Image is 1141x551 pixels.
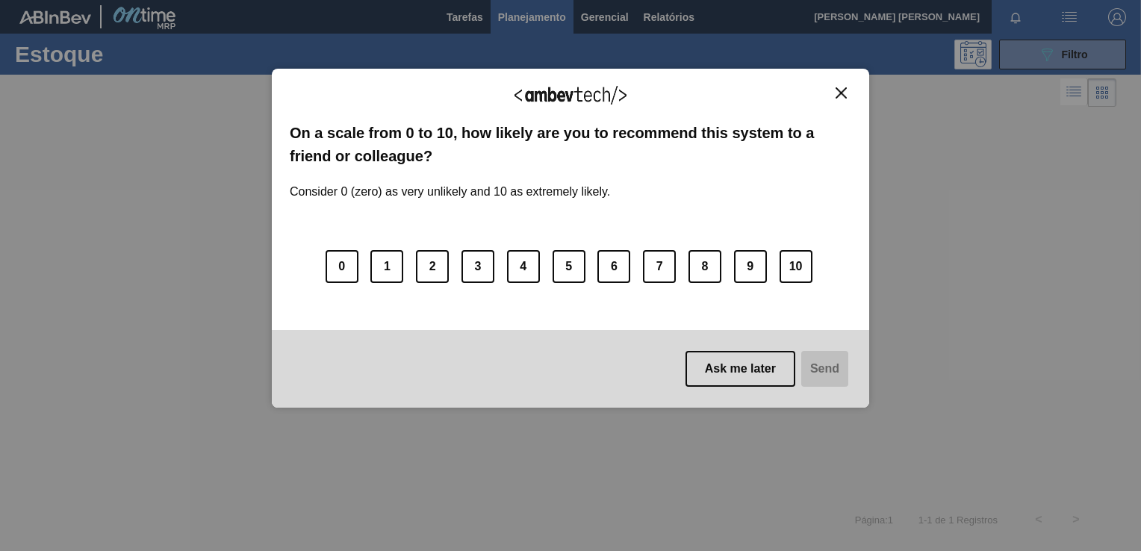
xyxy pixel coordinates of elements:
button: Close [831,87,851,99]
button: 10 [780,250,812,283]
img: Logo Ambevtech [514,86,627,105]
label: On a scale from 0 to 10, how likely are you to recommend this system to a friend or colleague? [290,122,851,167]
button: 3 [461,250,494,283]
button: Ask me later [685,351,795,387]
button: 1 [370,250,403,283]
button: 2 [416,250,449,283]
button: 7 [643,250,676,283]
button: 5 [553,250,585,283]
button: 8 [688,250,721,283]
label: Consider 0 (zero) as very unlikely and 10 as extremely likely. [290,167,610,199]
button: 0 [326,250,358,283]
button: 9 [734,250,767,283]
button: 4 [507,250,540,283]
img: Close [836,87,847,99]
button: 6 [597,250,630,283]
